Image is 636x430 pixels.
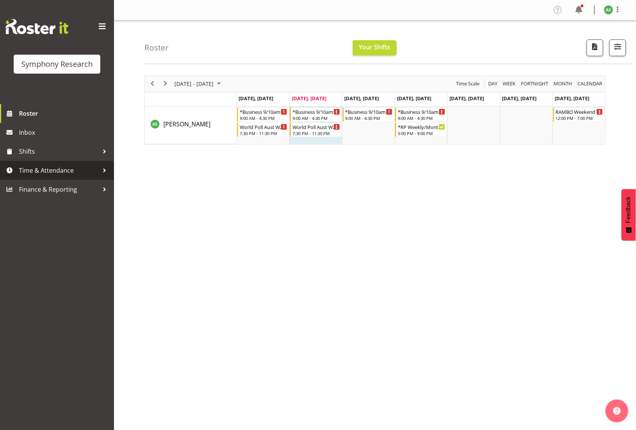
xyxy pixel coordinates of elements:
[343,107,395,122] div: Ange Steiger"s event - *Business 9/10am ~ 4:30pm Begin From Wednesday, October 1, 2025 at 9:00:00...
[290,123,342,137] div: Ange Steiger"s event - World Poll Aust W2 7:30pm~11:30pm Begin From Tuesday, September 30, 2025 a...
[553,107,605,122] div: Ange Steiger"s event - RAMBO Weekend Begin From Sunday, October 5, 2025 at 12:00:00 PM GMT+13:00 ...
[353,40,397,55] button: Your Shifts
[449,95,484,102] span: [DATE], [DATE]
[587,39,603,56] button: Download a PDF of the roster according to the set date range.
[521,79,549,88] span: Fortnight
[19,127,110,138] span: Inbox
[577,79,603,88] span: calendar
[6,19,68,34] img: Rosterit website logo
[556,115,603,121] div: 12:00 PM - 7:00 PM
[345,115,393,121] div: 9:00 AM - 4:30 PM
[174,79,214,88] span: [DATE] - [DATE]
[159,76,172,92] div: next period
[455,79,481,88] button: Time Scale
[237,123,289,137] div: Ange Steiger"s event - World Poll Aust W2 7:30pm~11:30pm Begin From Monday, September 29, 2025 at...
[293,115,340,121] div: 9:00 AM - 4:30 PM
[577,79,604,88] button: Month
[292,95,326,102] span: [DATE], [DATE]
[240,123,287,131] div: World Poll Aust W2 7:30pm~11:30pm
[555,95,589,102] span: [DATE], [DATE]
[147,79,158,88] button: Previous
[344,95,379,102] span: [DATE], [DATE]
[19,108,110,119] span: Roster
[163,120,210,129] a: [PERSON_NAME]
[556,108,603,115] div: RAMBO Weekend
[19,146,99,157] span: Shifts
[622,189,636,241] button: Feedback - Show survey
[395,107,447,122] div: Ange Steiger"s event - *Business 9/10am ~ 4:30pm Begin From Thursday, October 2, 2025 at 9:00:00 ...
[293,130,340,136] div: 7:30 PM - 11:30 PM
[553,79,574,88] button: Timeline Month
[239,95,273,102] span: [DATE], [DATE]
[502,79,517,88] span: Week
[613,407,621,415] img: help-xxl-2.png
[173,79,224,88] button: September 2025
[520,79,550,88] button: Fortnight
[398,115,445,121] div: 9:00 AM - 4:30 PM
[345,108,393,115] div: *Business 9/10am ~ 4:30pm
[359,43,391,51] span: Your Shifts
[398,130,445,136] div: 5:00 PM - 9:00 PM
[398,123,445,131] div: *RP Weekly/Monthly Tracks
[144,76,606,145] div: Timeline Week of September 30, 2025
[163,120,210,128] span: [PERSON_NAME]
[237,107,289,122] div: Ange Steiger"s event - *Business 9/10am ~ 4:30pm Begin From Monday, September 29, 2025 at 9:00:00...
[502,79,517,88] button: Timeline Week
[146,76,159,92] div: previous period
[160,79,171,88] button: Next
[487,79,499,88] button: Timeline Day
[398,108,445,115] div: *Business 9/10am ~ 4:30pm
[553,79,573,88] span: Month
[625,197,632,223] span: Feedback
[397,95,432,102] span: [DATE], [DATE]
[19,184,99,195] span: Finance & Reporting
[395,123,447,137] div: Ange Steiger"s event - *RP Weekly/Monthly Tracks Begin From Thursday, October 2, 2025 at 5:00:00 ...
[237,107,605,144] table: Timeline Week of September 30, 2025
[488,79,498,88] span: Day
[240,108,287,115] div: *Business 9/10am ~ 4:30pm
[240,130,287,136] div: 7:30 PM - 11:30 PM
[293,123,340,131] div: World Poll Aust W2 7:30pm~11:30pm
[19,165,99,176] span: Time & Attendance
[502,95,537,102] span: [DATE], [DATE]
[604,5,613,14] img: ange-steiger11422.jpg
[144,43,169,52] h4: Roster
[293,108,340,115] div: *Business 9/10am ~ 4:30pm
[290,107,342,122] div: Ange Steiger"s event - *Business 9/10am ~ 4:30pm Begin From Tuesday, September 30, 2025 at 9:00:0...
[455,79,480,88] span: Time Scale
[145,107,237,144] td: Ange Steiger resource
[21,58,93,70] div: Symphony Research
[240,115,287,121] div: 9:00 AM - 4:30 PM
[609,39,626,56] button: Filter Shifts
[172,76,225,92] div: Sep 29 - Oct 05, 2025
